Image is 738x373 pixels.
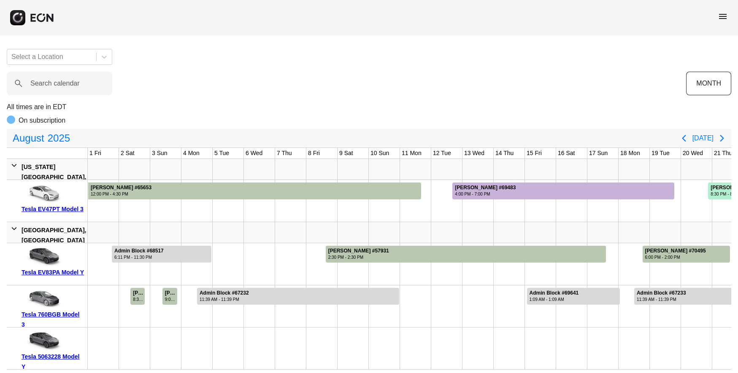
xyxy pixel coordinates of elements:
[7,102,731,112] p: All times are in EDT
[46,130,72,147] span: 2025
[369,148,391,158] div: 10 Sun
[530,290,579,296] div: Admin Block #69641
[8,130,75,147] button: August2025
[556,148,576,158] div: 16 Sat
[692,131,714,146] button: [DATE]
[306,148,322,158] div: 8 Fri
[328,248,389,254] div: [PERSON_NAME] #57931
[328,254,389,260] div: 2:30 PM - 2:30 PM
[452,180,674,199] div: Rented for 8 days by Benjamin Scire Current status is cleaning
[637,296,686,303] div: 11:39 AM - 11:39 PM
[645,254,706,260] div: 6:00 PM - 2:00 PM
[181,148,201,158] div: 4 Mon
[22,288,64,309] img: car
[114,254,164,260] div: 6:11 PM - 11:30 PM
[431,148,453,158] div: 12 Tue
[637,290,686,296] div: Admin Block #67233
[681,148,705,158] div: 20 Wed
[645,248,706,254] div: [PERSON_NAME] #70495
[22,246,64,267] img: car
[91,185,151,191] div: [PERSON_NAME] #65653
[455,191,516,197] div: 4:00 PM - 7:00 PM
[712,148,734,158] div: 21 Thu
[197,285,400,305] div: Rented for 7 days by Admin Block Current status is rental
[455,185,516,191] div: [PERSON_NAME] #69483
[111,243,212,263] div: Rented for 4 days by Admin Block Current status is rental
[400,148,423,158] div: 11 Mon
[22,352,84,372] div: Tesla 5063228 Model Y
[114,248,164,254] div: Admin Block #68517
[30,78,80,89] label: Search calendar
[119,148,136,158] div: 2 Sat
[22,204,84,214] div: Tesla EV47PT Model 3
[22,162,86,192] div: [US_STATE][GEOGRAPHIC_DATA], [GEOGRAPHIC_DATA]
[88,148,103,158] div: 1 Fri
[200,296,249,303] div: 11:39 AM - 11:39 PM
[11,130,46,147] span: August
[676,130,692,147] button: Previous page
[19,115,65,126] p: On subscription
[22,330,64,352] img: car
[714,130,730,147] button: Next page
[494,148,515,158] div: 14 Thu
[718,11,728,21] span: menu
[130,285,145,305] div: Rented for 1 days by Trevor Donnelly Current status is completed
[525,148,543,158] div: 15 Fri
[88,180,422,199] div: Rented for 29 days by Alannah Hill Current status is completed
[22,309,84,330] div: Tesla 760BGB Model 3
[133,296,143,303] div: 8:30 AM - 8:00 PM
[213,148,231,158] div: 5 Tue
[462,148,486,158] div: 13 Wed
[165,290,176,296] div: [PERSON_NAME] #68360
[619,148,642,158] div: 18 Mon
[275,148,294,158] div: 7 Thu
[325,243,606,263] div: Rented for 9 days by Alison Sant-Johnson Current status is completed
[200,290,249,296] div: Admin Block #67232
[165,296,176,303] div: 9:00 AM - 9:00 PM
[150,148,169,158] div: 3 Sun
[22,267,84,277] div: Tesla EV83PA Model Y
[527,285,620,305] div: Rented for 3 days by Admin Block Current status is rental
[338,148,355,158] div: 9 Sat
[686,72,731,95] button: MONTH
[650,148,671,158] div: 19 Tue
[587,148,609,158] div: 17 Sun
[22,225,86,245] div: [GEOGRAPHIC_DATA], [GEOGRAPHIC_DATA]
[162,285,178,305] div: Rented for 1 days by Yoav Gour-Lavie Current status is completed
[244,148,264,158] div: 6 Wed
[642,243,731,263] div: Rented for 3 days by Adam Fox Current status is completed
[530,296,579,303] div: 1:09 AM - 1:09 AM
[133,290,143,296] div: [PERSON_NAME] #68416
[22,183,64,204] img: car
[91,191,151,197] div: 12:00 PM - 4:30 PM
